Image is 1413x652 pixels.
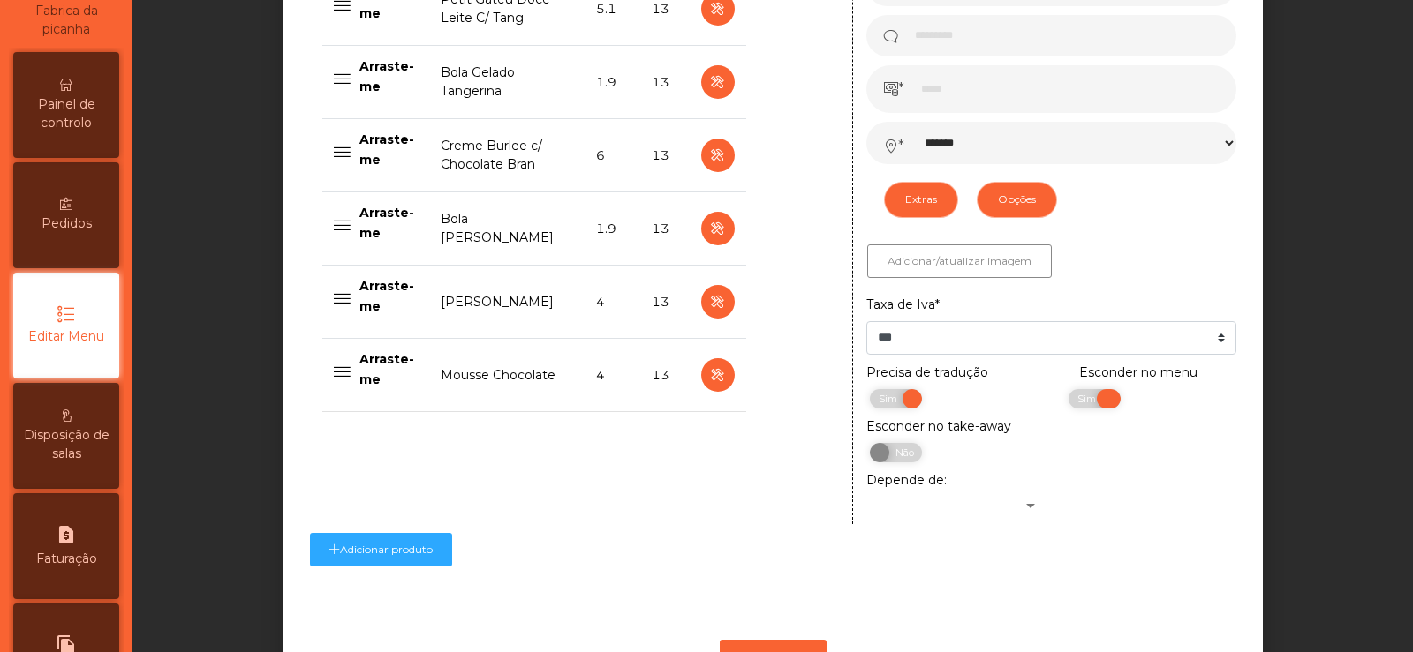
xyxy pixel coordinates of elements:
[359,276,419,316] p: Arraste-me
[359,56,419,96] p: Arraste-me
[310,533,452,566] button: Adicionar produto
[430,46,586,119] td: Bola Gelado Tangerina
[641,46,690,119] td: 13
[586,339,641,412] td: 4
[1067,389,1111,408] span: Sim
[56,524,77,545] i: request_page
[430,339,586,412] td: Mousse Chocolate
[1079,363,1198,382] label: Esconder no menu
[430,119,586,192] td: Creme Burlee c/ Chocolate Bran
[359,203,419,243] p: Arraste-me
[866,363,988,382] label: Precisa de tradução
[430,192,586,266] td: Bola [PERSON_NAME]
[36,550,97,568] span: Faturação
[430,266,586,339] td: [PERSON_NAME]
[880,443,924,462] span: Não
[586,192,641,266] td: 1.9
[641,119,690,192] td: 13
[18,426,115,463] span: Disposição de salas
[866,417,1011,436] label: Esconder no take-away
[586,266,641,339] td: 4
[42,214,92,233] span: Pedidos
[866,296,940,314] label: Taxa de Iva*
[977,182,1057,217] button: Opções
[866,471,947,490] label: Depende de:
[641,266,690,339] td: 13
[867,244,1052,278] button: Adicionar/atualizar imagem
[586,46,641,119] td: 1.9
[18,95,115,132] span: Painel de controlo
[586,119,641,192] td: 6
[868,389,912,408] span: Sim
[359,130,419,169] p: Arraste-me
[641,192,690,266] td: 13
[28,327,104,346] span: Editar Menu
[884,182,958,217] button: Extras
[641,339,690,412] td: 13
[359,349,419,389] p: Arraste-me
